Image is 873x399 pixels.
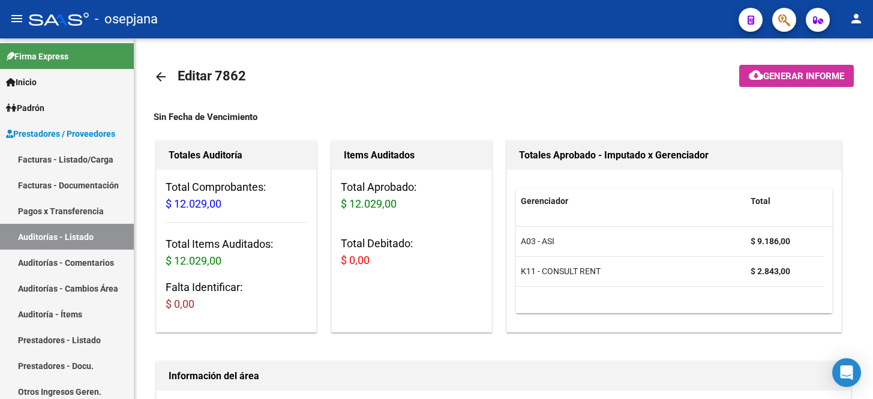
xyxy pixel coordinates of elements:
h3: Total Items Auditados: [166,236,307,269]
button: Generar informe [739,65,854,87]
h1: Información del área [169,367,839,386]
span: $ 12.029,00 [166,197,221,210]
span: Prestadores / Proveedores [6,127,115,140]
div: Open Intercom Messenger [832,358,861,387]
span: Firma Express [6,50,68,63]
span: $ 12.029,00 [166,254,221,267]
datatable-header-cell: Total [746,188,824,214]
h3: Total Aprobado: [341,179,482,212]
span: Padrón [6,101,44,115]
span: $ 12.029,00 [341,197,397,210]
span: - osepjana [95,6,158,32]
h1: Totales Auditoría [169,146,304,165]
span: $ 0,00 [341,254,370,266]
span: K11 - CONSULT RENT [521,266,601,276]
h1: Totales Aprobado - Imputado x Gerenciador [519,146,830,165]
h3: Total Debitado: [341,235,482,269]
mat-icon: arrow_back [154,70,168,84]
mat-icon: cloud_download [749,68,763,82]
div: Sin Fecha de Vencimiento [154,110,854,124]
span: Gerenciador [521,196,568,206]
mat-icon: menu [10,11,24,26]
strong: $ 9.186,00 [751,236,790,246]
h1: Items Auditados [344,146,479,165]
span: Inicio [6,76,37,89]
h3: Total Comprobantes: [166,179,307,212]
span: Total [751,196,770,206]
mat-icon: person [849,11,863,26]
span: Generar informe [763,71,844,82]
span: Editar 7862 [178,68,246,83]
datatable-header-cell: Gerenciador [516,188,746,214]
span: $ 0,00 [166,298,194,310]
span: A03 - ASI [521,236,554,246]
h3: Falta Identificar: [166,279,307,313]
strong: $ 2.843,00 [751,266,790,276]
